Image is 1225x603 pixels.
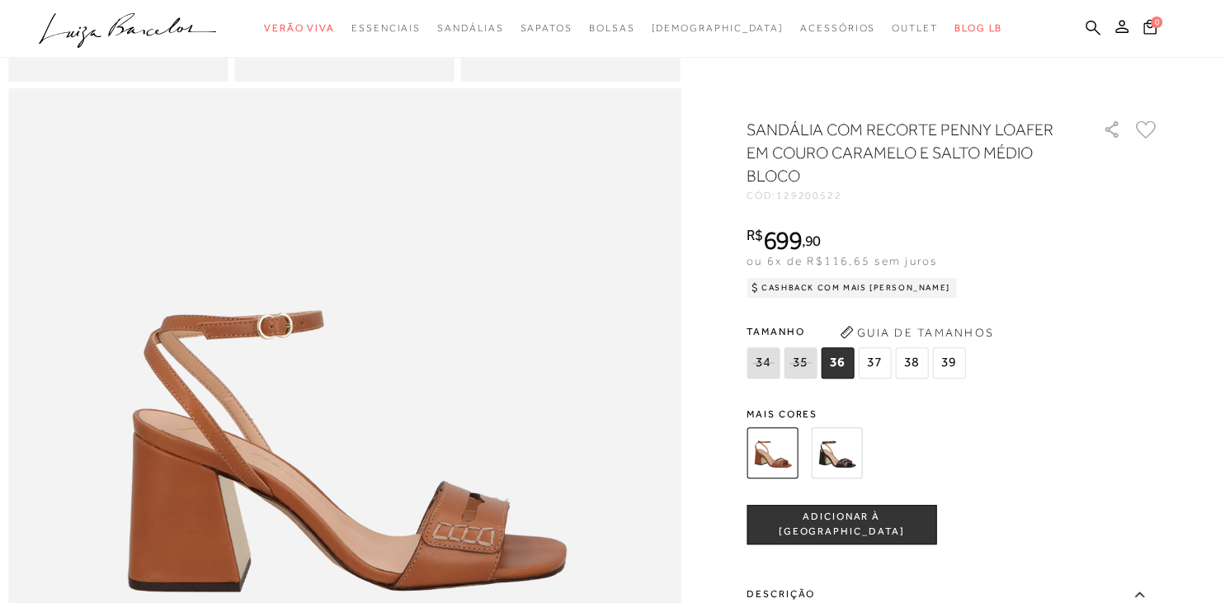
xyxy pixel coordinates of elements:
[895,347,928,379] span: 38
[747,427,798,478] img: SANDÁLIA COM RECORTE PENNY LOAFER EM COURO CARAMELO E SALTO MÉDIO BLOCO
[351,22,421,34] span: Essenciais
[747,409,1159,419] span: Mais cores
[747,319,969,344] span: Tamanho
[651,13,784,44] a: noSubCategoriesText
[264,22,335,34] span: Verão Viva
[954,13,1002,44] a: BLOG LB
[932,347,965,379] span: 39
[747,118,1056,187] h1: SANDÁLIA COM RECORTE PENNY LOAFER EM COURO CARAMELO E SALTO MÉDIO BLOCO
[892,13,938,44] a: categoryNavScreenReaderText
[821,347,854,379] span: 36
[520,13,572,44] a: categoryNavScreenReaderText
[892,22,938,34] span: Outlet
[784,347,817,379] span: 35
[1138,18,1161,40] button: 0
[802,233,821,248] i: ,
[747,254,937,267] span: ou 6x de R$116,65 sem juros
[954,22,1002,34] span: BLOG LB
[1151,16,1162,28] span: 0
[747,228,763,243] i: R$
[776,190,842,201] span: 129200522
[811,427,862,478] img: SANDÁLIA COM RECORTE PENNY LOAFER EM COURO PRETO E SALTO ALTO BLOCO
[747,347,780,379] span: 34
[589,22,635,34] span: Bolsas
[800,13,875,44] a: categoryNavScreenReaderText
[747,278,957,298] div: Cashback com Mais [PERSON_NAME]
[858,347,891,379] span: 37
[800,22,875,34] span: Acessórios
[351,13,421,44] a: categoryNavScreenReaderText
[520,22,572,34] span: Sapatos
[747,191,1077,200] div: CÓD:
[589,13,635,44] a: categoryNavScreenReaderText
[264,13,335,44] a: categoryNavScreenReaderText
[834,319,999,346] button: Guia de Tamanhos
[437,22,503,34] span: Sandálias
[747,510,935,539] span: ADICIONAR À [GEOGRAPHIC_DATA]
[805,232,821,249] span: 90
[651,22,784,34] span: [DEMOGRAPHIC_DATA]
[747,505,936,544] button: ADICIONAR À [GEOGRAPHIC_DATA]
[763,225,802,255] span: 699
[437,13,503,44] a: categoryNavScreenReaderText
